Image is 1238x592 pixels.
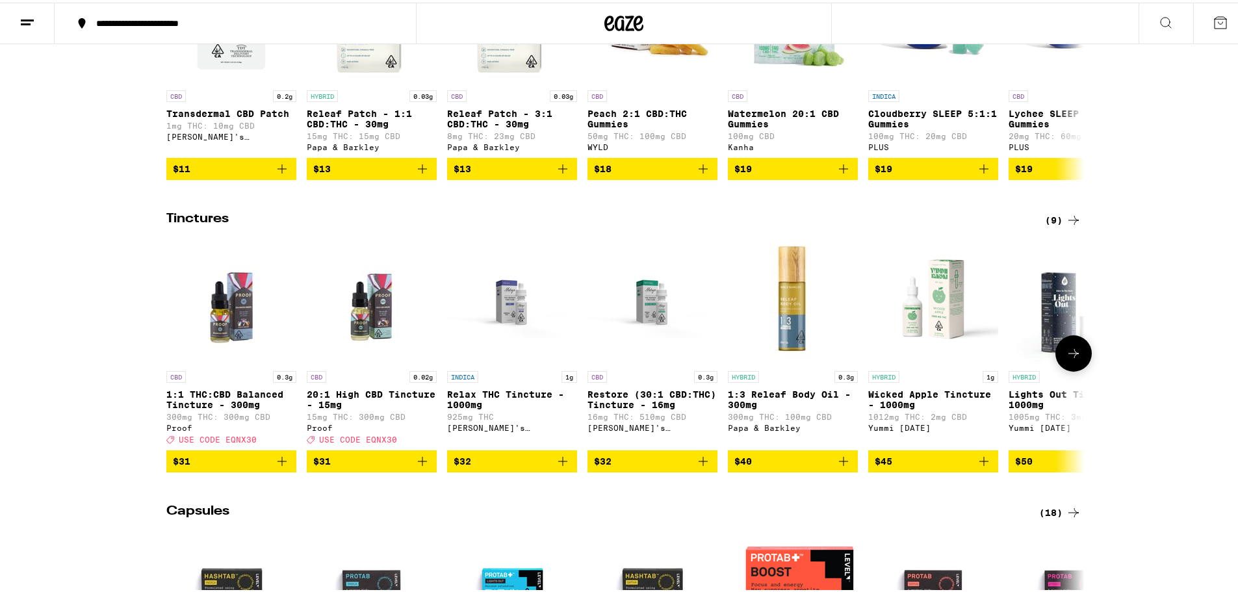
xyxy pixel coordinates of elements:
span: $32 [454,454,471,464]
p: 0.3g [694,368,717,380]
a: (9) [1045,210,1081,225]
button: Add to bag [447,155,577,177]
img: Yummi Karma - Lights Out Tincture - 1000mg [1009,232,1139,362]
p: 0.03g [550,88,577,99]
p: Restore (30:1 CBD:THC) Tincture - 16mg [587,387,717,407]
p: 300mg THC: 100mg CBD [728,410,858,418]
img: Proof - 20:1 High CBD Tincture - 15mg [307,232,437,362]
p: 1005mg THC: 3mg CBD [1009,410,1139,418]
h2: Capsules [166,502,1018,518]
a: Open page for 20:1 High CBD Tincture - 15mg from Proof [307,232,437,448]
span: $11 [173,161,190,172]
a: Open page for Relax THC Tincture - 1000mg from Mary's Medicinals [447,232,577,448]
span: $19 [734,161,752,172]
button: Add to bag [1009,448,1139,470]
div: [PERSON_NAME]'s Medicinals [447,421,577,430]
span: $31 [173,454,190,464]
div: Yummi [DATE] [1009,421,1139,430]
p: HYBRID [728,368,759,380]
span: USE CODE EQNX30 [319,433,397,441]
img: Proof - 1:1 THC:CBD Balanced Tincture - 300mg [166,232,296,362]
p: 0.03g [409,88,437,99]
button: Add to bag [587,155,717,177]
button: Add to bag [166,155,296,177]
div: PLUS [1009,140,1139,149]
p: 300mg THC: 300mg CBD [166,410,296,418]
div: WYLD [587,140,717,149]
p: CBD [166,368,186,380]
p: Cloudberry SLEEP 5:1:1 Gummies [868,106,998,127]
p: Lychee SLEEP 1:2:3 Gummies [1009,106,1139,127]
button: Add to bag [307,448,437,470]
span: $19 [1015,161,1033,172]
p: 0.3g [273,368,296,380]
p: 1:3 Releaf Body Oil - 300mg [728,387,858,407]
div: Papa & Barkley [307,140,437,149]
div: Kanha [728,140,858,149]
div: Papa & Barkley [447,140,577,149]
p: CBD [728,88,747,99]
p: HYBRID [1009,368,1040,380]
div: [PERSON_NAME]'s Medicinals [587,421,717,430]
button: Add to bag [728,155,858,177]
p: 0.02g [409,368,437,380]
span: USE CODE EQNX30 [179,433,257,441]
button: Add to bag [728,448,858,470]
p: 1g [983,368,998,380]
button: Add to bag [868,155,998,177]
p: 100mg THC: 20mg CBD [868,129,998,138]
p: Wicked Apple Tincture - 1000mg [868,387,998,407]
span: $50 [1015,454,1033,464]
p: 50mg THC: 100mg CBD [587,129,717,138]
a: Open page for 1:3 Releaf Body Oil - 300mg from Papa & Barkley [728,232,858,448]
a: Open page for Restore (30:1 CBD:THC) Tincture - 16mg from Mary's Medicinals [587,232,717,448]
div: Proof [307,421,437,430]
span: $45 [875,454,892,464]
span: $18 [594,161,612,172]
img: Mary's Medicinals - Relax THC Tincture - 1000mg [447,232,577,362]
span: Hi. Need any help? [8,9,94,19]
p: HYBRID [868,368,899,380]
button: Add to bag [307,155,437,177]
div: (18) [1039,502,1081,518]
p: 15mg THC: 15mg CBD [307,129,437,138]
p: 0.2g [273,88,296,99]
span: $40 [734,454,752,464]
p: Releaf Patch - 1:1 CBD:THC - 30mg [307,106,437,127]
a: Open page for 1:1 THC:CBD Balanced Tincture - 300mg from Proof [166,232,296,448]
p: CBD [307,368,326,380]
span: $31 [313,454,331,464]
p: CBD [166,88,186,99]
p: 20:1 High CBD Tincture - 15mg [307,387,437,407]
button: Add to bag [447,448,577,470]
button: Add to bag [587,448,717,470]
img: Mary's Medicinals - Restore (30:1 CBD:THC) Tincture - 16mg [587,232,717,362]
p: 16mg THC: 510mg CBD [587,410,717,418]
span: $13 [454,161,471,172]
p: 100mg CBD [728,129,858,138]
p: CBD [447,88,467,99]
span: $32 [594,454,612,464]
p: Releaf Patch - 3:1 CBD:THC - 30mg [447,106,577,127]
img: Papa & Barkley - 1:3 Releaf Body Oil - 300mg [728,232,858,362]
button: Add to bag [166,448,296,470]
p: 925mg THC [447,410,577,418]
p: INDICA [447,368,478,380]
p: 8mg THC: 23mg CBD [447,129,577,138]
h2: Tinctures [166,210,1018,225]
p: 1:1 THC:CBD Balanced Tincture - 300mg [166,387,296,407]
p: Relax THC Tincture - 1000mg [447,387,577,407]
p: 15mg THC: 300mg CBD [307,410,437,418]
p: HYBRID [307,88,338,99]
p: Lights Out Tincture - 1000mg [1009,387,1139,407]
img: Yummi Karma - Wicked Apple Tincture - 1000mg [868,232,998,362]
p: Peach 2:1 CBD:THC Gummies [587,106,717,127]
a: Open page for Lights Out Tincture - 1000mg from Yummi Karma [1009,232,1139,448]
p: Watermelon 20:1 CBD Gummies [728,106,858,127]
div: Proof [166,421,296,430]
p: Transdermal CBD Patch [166,106,296,116]
button: Add to bag [1009,155,1139,177]
span: $13 [313,161,331,172]
a: Open page for Wicked Apple Tincture - 1000mg from Yummi Karma [868,232,998,448]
